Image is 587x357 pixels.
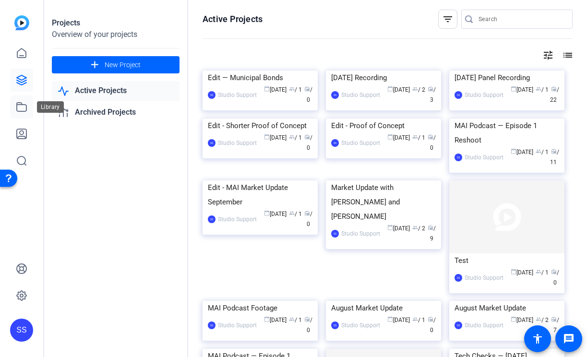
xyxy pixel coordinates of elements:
span: group [289,210,295,216]
span: radio [304,316,310,322]
div: SS [331,230,339,238]
span: / 1 [289,134,302,141]
div: MAI Podcast — Episode 1 Reshoot [455,119,559,147]
span: / 0 [304,211,312,227]
span: radio [428,86,433,92]
div: August Market Update [455,301,559,315]
div: SS [455,274,462,282]
span: calendar_today [511,148,516,154]
mat-icon: accessibility [532,333,543,345]
span: radio [428,134,433,140]
div: Test [455,253,559,268]
span: radio [304,134,310,140]
span: calendar_today [264,134,270,140]
a: Active Projects [52,81,180,101]
span: / 1 [289,86,302,93]
span: / 0 [428,317,436,333]
img: blue-gradient.svg [14,15,29,30]
div: SS [455,154,462,161]
div: SS [208,139,216,147]
span: / 1 [536,86,549,93]
span: group [536,316,541,322]
input: Search [479,13,565,25]
span: [DATE] [387,86,410,93]
span: radio [428,225,433,230]
span: calendar_today [511,269,516,274]
span: calendar_today [264,316,270,322]
span: [DATE] [511,269,533,276]
div: Studio Support [341,90,380,100]
span: New Project [105,60,141,70]
span: group [412,316,418,322]
div: Studio Support [341,138,380,148]
div: Studio Support [218,90,257,100]
span: / 1 [412,134,425,141]
div: Studio Support [465,321,503,330]
div: SS [331,91,339,99]
div: Library [37,101,64,113]
span: [DATE] [264,86,287,93]
span: group [289,316,295,322]
div: SS [455,91,462,99]
div: Studio Support [218,138,257,148]
span: radio [551,86,557,92]
span: radio [551,269,557,274]
span: [DATE] [387,225,410,232]
span: calendar_today [511,86,516,92]
div: SS [331,139,339,147]
span: [DATE] [387,317,410,323]
span: / 7 [551,317,559,333]
span: group [536,269,541,274]
mat-icon: filter_list [442,13,454,25]
div: [DATE] Recording [331,71,436,85]
div: Projects [52,17,180,29]
span: radio [304,210,310,216]
div: SS [455,321,462,329]
span: [DATE] [264,317,287,323]
span: radio [551,316,557,322]
span: / 11 [550,149,559,166]
mat-icon: add [89,59,101,71]
span: group [289,134,295,140]
div: Edit - Shorter Proof of Concept [208,119,312,133]
div: SS [10,319,33,342]
span: [DATE] [264,134,287,141]
div: SS [331,321,339,329]
span: / 0 [304,317,312,333]
span: group [412,134,418,140]
div: August Market Update [331,301,436,315]
span: [DATE] [511,317,533,323]
span: / 2 [412,86,425,93]
span: [DATE] [511,149,533,155]
span: calendar_today [264,86,270,92]
span: radio [304,86,310,92]
span: / 0 [304,134,312,151]
div: Studio Support [465,153,503,162]
span: / 9 [428,225,436,242]
span: [DATE] [511,86,533,93]
button: New Project [52,56,180,73]
div: MAI Podcast Footage [208,301,312,315]
span: group [289,86,295,92]
span: / 1 [289,211,302,217]
span: calendar_today [387,86,393,92]
span: / 0 [428,134,436,151]
div: Studio Support [465,90,503,100]
span: [DATE] [264,211,287,217]
span: group [536,86,541,92]
div: Studio Support [341,321,380,330]
span: / 0 [551,269,559,286]
span: calendar_today [511,316,516,322]
div: SS [208,321,216,329]
span: group [412,86,418,92]
span: radio [551,148,557,154]
div: Edit - MAI Market Update September [208,180,312,209]
span: calendar_today [387,225,393,230]
span: / 22 [550,86,559,103]
div: Studio Support [218,214,257,224]
span: / 1 [536,269,549,276]
span: calendar_today [387,134,393,140]
span: group [536,148,541,154]
div: Studio Support [341,229,380,238]
h1: Active Projects [203,13,263,25]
